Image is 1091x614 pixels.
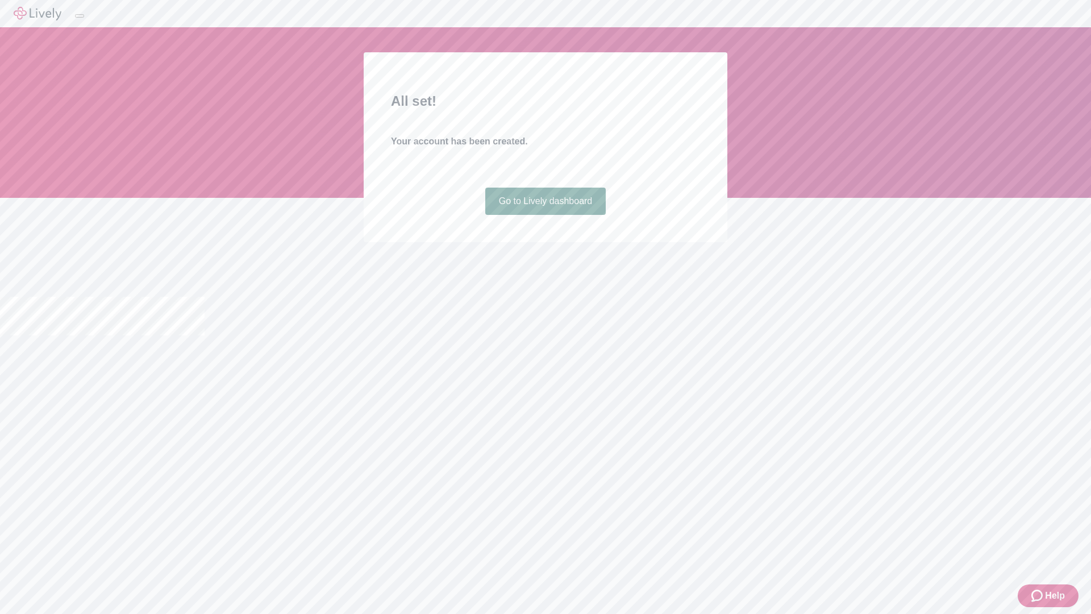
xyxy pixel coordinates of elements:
[485,188,606,215] a: Go to Lively dashboard
[391,135,700,148] h4: Your account has been created.
[14,7,61,20] img: Lively
[391,91,700,111] h2: All set!
[1031,589,1045,603] svg: Zendesk support icon
[75,14,84,18] button: Log out
[1045,589,1065,603] span: Help
[1018,584,1078,607] button: Zendesk support iconHelp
